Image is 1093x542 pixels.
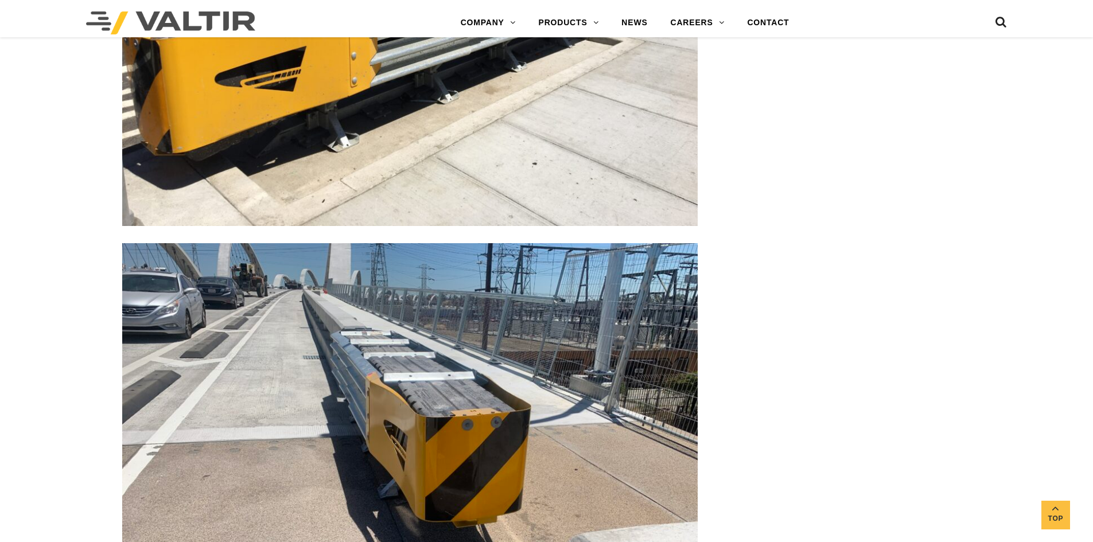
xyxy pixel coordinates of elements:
a: CONTACT [736,11,800,34]
span: Top [1041,512,1070,525]
a: CAREERS [659,11,736,34]
a: COMPANY [449,11,527,34]
a: NEWS [610,11,659,34]
a: PRODUCTS [527,11,610,34]
img: Valtir [86,11,255,34]
a: Top [1041,501,1070,529]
